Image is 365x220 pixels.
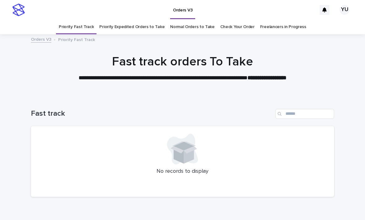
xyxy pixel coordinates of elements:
[31,35,51,43] a: Orders V3
[31,54,334,69] h1: Fast track orders To Take
[275,109,334,119] input: Search
[260,20,306,34] a: Freelancers in Progress
[340,5,350,15] div: YU
[99,20,165,34] a: Priority Expedited Orders to Take
[31,109,273,118] h1: Fast track
[220,20,255,34] a: Check Your Order
[12,4,25,16] img: stacker-logo-s-only.png
[58,36,95,43] p: Priority Fast Track
[170,20,215,34] a: Normal Orders to Take
[38,168,327,175] p: No records to display
[59,20,94,34] a: Priority Fast Track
